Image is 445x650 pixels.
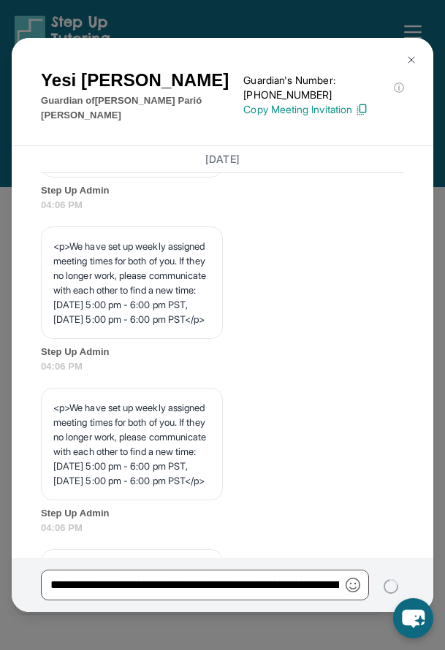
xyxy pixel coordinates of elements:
span: Step Up Admin [41,506,404,521]
img: Emoji [346,578,360,592]
p: Copy Meeting Invitation [243,102,404,117]
img: Close Icon [406,54,417,66]
p: <p>We have set up weekly assigned meeting times for both of you. If they no longer work, please c... [53,400,210,488]
img: Copy Icon [355,103,368,116]
span: 04:06 PM [41,359,404,374]
span: ⓘ [394,80,404,95]
h1: Yesi [PERSON_NAME] [41,67,243,93]
button: chat-button [393,598,433,638]
span: Step Up Admin [41,183,404,198]
span: 04:06 PM [41,198,404,213]
h3: [DATE] [41,152,404,167]
span: 04:06 PM [41,521,404,535]
p: Guardian's Number: [PHONE_NUMBER] [243,73,404,102]
p: Guardian of [PERSON_NAME] Parió [PERSON_NAME] [41,93,243,122]
span: Step Up Admin [41,345,404,359]
p: <p>We have set up weekly assigned meeting times for both of you. If they no longer work, please c... [53,239,210,326]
